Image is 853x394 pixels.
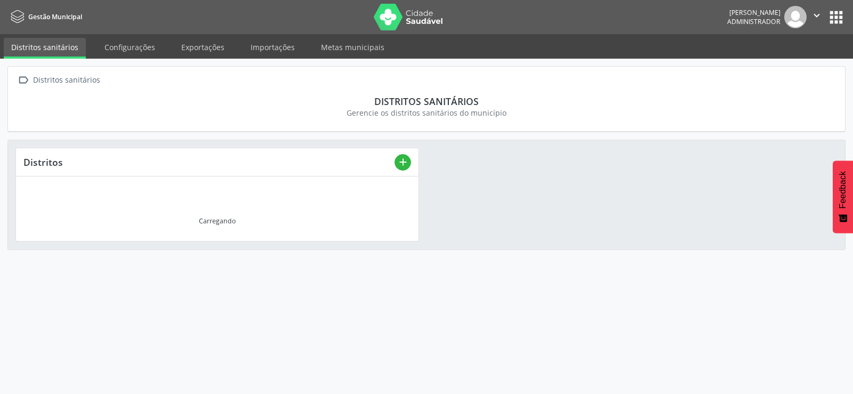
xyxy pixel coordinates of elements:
i:  [811,10,823,21]
div: Carregando [199,216,236,226]
a: Exportações [174,38,232,57]
a:  Distritos sanitários [15,73,102,88]
i:  [15,73,31,88]
div: Distritos [23,156,395,168]
span: Gestão Municipal [28,12,82,21]
button: apps [827,8,846,27]
div: Distritos sanitários [23,95,830,107]
a: Configurações [97,38,163,57]
button:  [807,6,827,28]
a: Gestão Municipal [7,8,82,26]
span: Administrador [727,17,780,26]
a: Metas municipais [313,38,392,57]
div: [PERSON_NAME] [727,8,780,17]
button: Feedback - Mostrar pesquisa [833,160,853,233]
a: Importações [243,38,302,57]
button: add [395,154,411,171]
div: Gerencie os distritos sanitários do município [23,107,830,118]
span: Feedback [838,171,848,208]
div: Distritos sanitários [31,73,102,88]
img: img [784,6,807,28]
a: Distritos sanitários [4,38,86,59]
i: add [397,156,409,168]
